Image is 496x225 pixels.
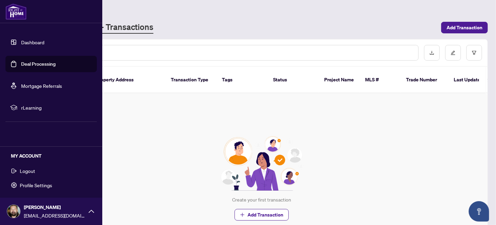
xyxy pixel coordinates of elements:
h5: MY ACCOUNT [11,152,97,160]
th: Property Address [90,67,165,93]
span: edit [451,50,455,55]
th: Status [268,67,319,93]
img: Profile Icon [7,205,20,218]
a: Dashboard [21,39,44,45]
button: Add Transaction [441,22,488,33]
th: Trade Number [401,67,448,93]
button: Add Transaction [235,209,289,221]
th: Tags [216,67,268,93]
button: Logout [5,165,97,177]
div: Create your first transaction [232,196,291,204]
span: Add Transaction [247,209,283,220]
th: MLS # [360,67,401,93]
span: download [430,50,434,55]
button: edit [445,45,461,61]
span: [EMAIL_ADDRESS][DOMAIN_NAME] [24,212,85,219]
span: rLearning [21,104,92,111]
a: Deal Processing [21,61,56,67]
th: Transaction Type [165,67,216,93]
img: Null State Icon [218,136,306,191]
img: logo [5,3,27,20]
span: [PERSON_NAME] [24,204,85,211]
span: filter [472,50,477,55]
span: Profile Settings [20,180,52,191]
th: Project Name [319,67,360,93]
a: Mortgage Referrals [21,83,62,89]
button: download [424,45,440,61]
span: Logout [20,165,35,176]
span: plus [240,212,245,217]
button: Open asap [469,201,489,222]
span: Add Transaction [447,22,482,33]
button: Profile Settings [5,179,97,191]
button: filter [466,45,482,61]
